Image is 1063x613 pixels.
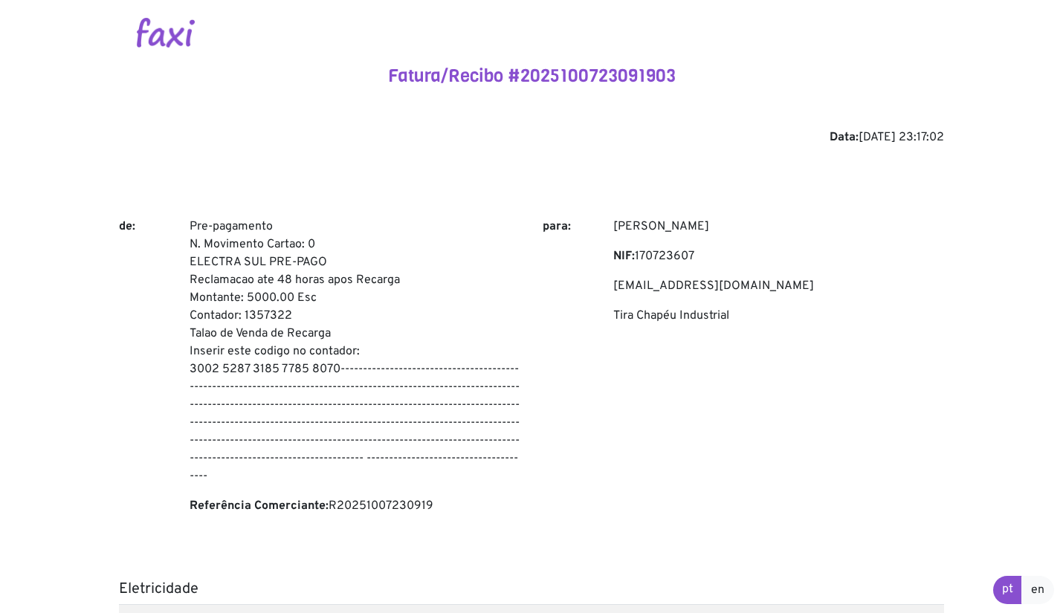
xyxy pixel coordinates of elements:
[119,129,944,146] div: [DATE] 23:17:02
[613,307,944,325] p: Tira Chapéu Industrial
[190,218,520,485] p: Pre-pagamento N. Movimento Cartao: 0 ELECTRA SUL PRE-PAGO Reclamacao ate 48 horas apos Recarga Mo...
[190,499,329,513] b: Referência Comerciante:
[1021,576,1054,604] a: en
[119,219,135,234] b: de:
[119,580,944,598] h5: Eletricidade
[190,497,520,515] p: R20251007230919
[543,219,571,234] b: para:
[613,247,944,265] p: 170723607
[613,218,944,236] p: [PERSON_NAME]
[993,576,1022,604] a: pt
[613,249,635,264] b: NIF:
[830,130,859,145] b: Data:
[119,65,944,87] h4: Fatura/Recibo #2025100723091903
[613,277,944,295] p: [EMAIL_ADDRESS][DOMAIN_NAME]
